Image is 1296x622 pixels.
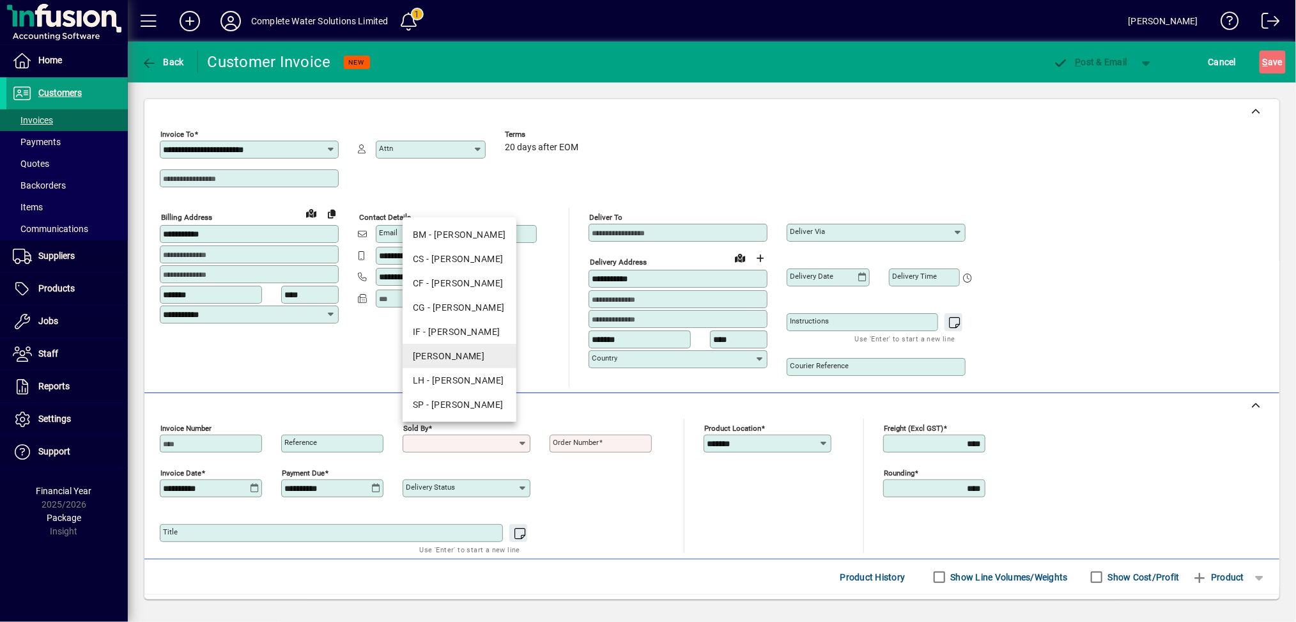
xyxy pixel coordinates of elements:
[413,301,506,315] div: CG - [PERSON_NAME]
[403,320,516,344] mat-option: IF - Ian Fry
[406,483,455,492] mat-label: Delivery status
[1186,566,1251,589] button: Product
[6,240,128,272] a: Suppliers
[1263,57,1268,67] span: S
[6,153,128,175] a: Quotes
[790,227,825,236] mat-label: Deliver via
[284,438,317,447] mat-label: Reference
[6,218,128,240] a: Communications
[160,424,212,433] mat-label: Invoice number
[592,354,617,362] mat-label: Country
[1252,3,1280,44] a: Logout
[403,295,516,320] mat-option: CG - Crystal Gaiger
[6,273,128,305] a: Products
[251,11,389,31] div: Complete Water Solutions Limited
[790,316,829,325] mat-label: Instructions
[6,45,128,77] a: Home
[6,338,128,370] a: Staff
[13,159,49,169] span: Quotes
[138,51,187,74] button: Back
[38,348,58,359] span: Staff
[413,398,506,412] div: SP - [PERSON_NAME]
[13,115,53,125] span: Invoices
[13,224,88,234] span: Communications
[38,251,75,261] span: Suppliers
[790,361,849,370] mat-label: Courier Reference
[403,247,516,271] mat-option: CS - Carl Sladen
[704,424,761,433] mat-label: Product location
[413,325,506,339] div: IF - [PERSON_NAME]
[403,344,516,368] mat-option: JB - Jeff Berkett
[855,331,955,346] mat-hint: Use 'Enter' to start a new line
[1129,11,1198,31] div: [PERSON_NAME]
[403,424,428,433] mat-label: Sold by
[835,566,911,589] button: Product History
[420,542,520,557] mat-hint: Use 'Enter' to start a new line
[141,57,184,67] span: Back
[47,513,81,523] span: Package
[38,414,71,424] span: Settings
[1211,3,1239,44] a: Knowledge Base
[1208,52,1237,72] span: Cancel
[589,213,622,222] mat-label: Deliver To
[403,222,516,247] mat-option: BM - Blair McFarlane
[1260,51,1286,74] button: Save
[128,51,198,74] app-page-header-button: Back
[413,350,506,363] div: [PERSON_NAME]
[1205,51,1240,74] button: Cancel
[38,88,82,98] span: Customers
[163,527,178,536] mat-label: Title
[349,58,365,66] span: NEW
[403,368,516,393] mat-option: LH - Liam Hendren
[169,10,210,33] button: Add
[6,109,128,131] a: Invoices
[38,446,70,456] span: Support
[36,486,92,496] span: Financial Year
[1106,571,1180,584] label: Show Cost/Profit
[730,247,750,268] a: View on map
[38,55,62,65] span: Home
[1076,57,1081,67] span: P
[160,469,201,478] mat-label: Invoice date
[1053,57,1127,67] span: ost & Email
[790,272,833,281] mat-label: Delivery date
[210,10,251,33] button: Profile
[413,228,506,242] div: BM - [PERSON_NAME]
[505,130,582,139] span: Terms
[884,424,943,433] mat-label: Freight (excl GST)
[1047,51,1134,74] button: Post & Email
[13,180,66,190] span: Backorders
[38,316,58,326] span: Jobs
[553,438,599,447] mat-label: Order number
[38,283,75,293] span: Products
[413,253,506,266] div: CS - [PERSON_NAME]
[505,143,578,153] span: 20 days after EOM
[1263,52,1283,72] span: ave
[6,436,128,468] a: Support
[413,374,506,387] div: LH - [PERSON_NAME]
[38,381,70,391] span: Reports
[6,175,128,196] a: Backorders
[403,271,516,295] mat-option: CF - Clint Fry
[301,203,321,223] a: View on map
[379,228,397,237] mat-label: Email
[840,567,906,587] span: Product History
[13,202,43,212] span: Items
[6,131,128,153] a: Payments
[750,248,771,268] button: Choose address
[403,393,516,417] mat-option: SP - Steve Pegg
[379,144,393,153] mat-label: Attn
[13,137,61,147] span: Payments
[884,469,914,478] mat-label: Rounding
[6,371,128,403] a: Reports
[6,306,128,338] a: Jobs
[160,130,194,139] mat-label: Invoice To
[892,272,937,281] mat-label: Delivery time
[6,403,128,435] a: Settings
[321,203,342,224] button: Copy to Delivery address
[6,196,128,218] a: Items
[208,52,331,72] div: Customer Invoice
[282,469,325,478] mat-label: Payment due
[1192,567,1244,587] span: Product
[413,277,506,290] div: CF - [PERSON_NAME]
